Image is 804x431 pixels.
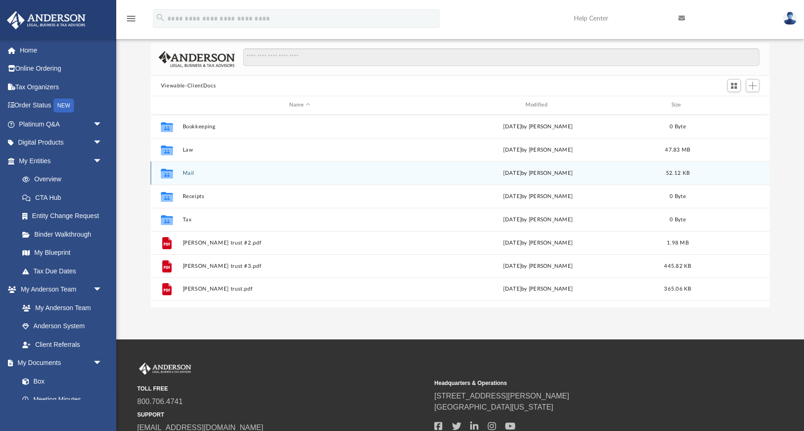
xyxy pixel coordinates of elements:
[182,124,417,130] button: Bookkeeping
[664,263,691,268] span: 445.82 KB
[182,101,416,109] div: Name
[93,133,112,153] span: arrow_drop_down
[93,354,112,373] span: arrow_drop_down
[7,60,116,78] a: Online Ordering
[7,41,116,60] a: Home
[93,280,112,299] span: arrow_drop_down
[421,239,655,247] div: [DATE] by [PERSON_NAME]
[7,96,116,115] a: Order StatusNEW
[182,217,417,223] button: Tax
[420,101,655,109] div: Modified
[434,392,569,400] a: [STREET_ADDRESS][PERSON_NAME]
[13,225,116,244] a: Binder Walkthrough
[13,170,116,189] a: Overview
[155,101,178,109] div: id
[161,82,216,90] button: Viewable-ClientDocs
[7,78,116,96] a: Tax Organizers
[434,379,725,387] small: Headquarters & Operations
[7,133,116,152] a: Digital Productsarrow_drop_down
[13,317,112,336] a: Anderson System
[151,115,770,308] div: grid
[421,146,655,154] div: [DATE] by [PERSON_NAME]
[13,188,116,207] a: CTA Hub
[7,115,116,133] a: Platinum Q&Aarrow_drop_down
[182,240,417,246] button: [PERSON_NAME] trust #2.pdf
[137,385,428,393] small: TOLL FREE
[670,217,686,222] span: 0 Byte
[13,207,116,225] a: Entity Change Request
[13,335,112,354] a: Client Referrals
[670,193,686,199] span: 0 Byte
[659,101,696,109] div: Size
[53,99,74,113] div: NEW
[7,354,112,372] a: My Documentsarrow_drop_down
[13,298,107,317] a: My Anderson Team
[13,372,107,391] a: Box
[666,170,690,175] span: 52.12 KB
[421,192,655,200] div: [DATE] by [PERSON_NAME]
[182,193,417,199] button: Receipts
[7,152,116,170] a: My Entitiesarrow_drop_down
[664,286,691,292] span: 365.06 KB
[182,286,417,292] button: [PERSON_NAME] trust.pdf
[746,79,760,92] button: Add
[93,152,112,171] span: arrow_drop_down
[434,403,553,411] a: [GEOGRAPHIC_DATA][US_STATE]
[670,124,686,129] span: 0 Byte
[665,147,690,152] span: 47.83 MB
[700,101,765,109] div: id
[783,12,797,25] img: User Pic
[13,262,116,280] a: Tax Due Dates
[182,263,417,269] button: [PERSON_NAME] trust #3.pdf
[667,240,689,245] span: 1.98 MB
[421,215,655,224] div: [DATE] by [PERSON_NAME]
[137,411,428,419] small: SUPPORT
[155,13,166,23] i: search
[137,363,193,375] img: Anderson Advisors Platinum Portal
[7,280,112,299] a: My Anderson Teamarrow_drop_down
[421,169,655,177] div: [DATE] by [PERSON_NAME]
[137,398,183,405] a: 800.706.4741
[727,79,741,92] button: Switch to Grid View
[421,285,655,293] div: [DATE] by [PERSON_NAME]
[421,262,655,270] div: [DATE] by [PERSON_NAME]
[13,244,112,262] a: My Blueprint
[421,122,655,131] div: [DATE] by [PERSON_NAME]
[93,115,112,134] span: arrow_drop_down
[182,170,417,176] button: Mail
[126,18,137,24] a: menu
[126,13,137,24] i: menu
[243,48,759,66] input: Search files and folders
[182,147,417,153] button: Law
[4,11,88,29] img: Anderson Advisors Platinum Portal
[13,391,112,409] a: Meeting Minutes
